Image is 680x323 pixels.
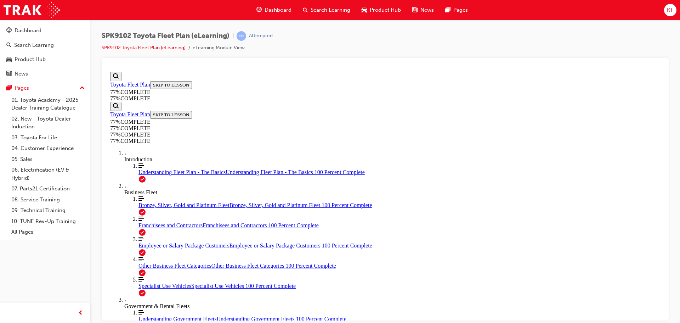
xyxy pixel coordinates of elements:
a: Employee or Salary Package Customers 100 Percent Complete [31,167,553,180]
a: Understanding Fleet Plan - The Basics 100 Percent Complete [31,94,553,106]
span: pages-icon [6,85,12,91]
div: Product Hub [15,55,46,63]
div: Toggle Government & Rental Fleets Section [17,228,553,240]
div: Introduction [17,87,553,94]
div: News [15,70,28,78]
div: Course Section for Business Fleet , with 5 Lessons [17,127,553,228]
span: Franchisees and Contractors 100 Percent Complete [95,153,211,159]
a: Specialist Use Vehicles 100 Percent Complete [31,207,553,220]
a: 06. Electrification (EV & Hybrid) [8,165,87,183]
div: 77 % COMPLETE [3,20,553,26]
span: Employee or Salary Package Customers 100 Percent Complete [122,173,265,179]
span: car-icon [6,56,12,63]
section: Course Information [3,3,553,33]
a: news-iconNews [407,3,440,17]
span: search-icon [6,42,11,49]
button: KT [664,4,676,16]
li: eLearning Module View [193,44,245,52]
span: Dashboard [265,6,291,14]
a: 05. Sales [8,154,87,165]
a: Search Learning [3,39,87,52]
span: Product Hub [370,6,401,14]
span: | [232,32,234,40]
button: Show Search Bar [3,3,14,12]
span: prev-icon [78,309,83,318]
div: Dashboard [15,27,41,35]
a: Toyota Fleet Plan [3,12,43,18]
a: 03. Toyota For Life [8,132,87,143]
a: Franchisees and Contractors 100 Percent Complete [31,147,553,160]
div: 77 % COMPLETE [3,56,97,62]
a: Product Hub [3,53,87,66]
button: SKIP TO LESSON [43,42,85,50]
span: pages-icon [445,6,450,15]
span: Understanding Government Fleets [31,247,109,253]
div: Attempted [249,33,273,39]
span: up-icon [80,84,85,93]
div: Course Section for Introduction, with 1 Lessons [17,94,553,114]
span: news-icon [6,71,12,77]
span: Specialist Use Vehicles 100 Percent Complete [84,214,188,220]
div: 77 % COMPLETE [3,62,553,69]
span: news-icon [412,6,418,15]
span: Understanding Fleet Plan - The Basics [31,100,118,106]
span: Bronze, Silver, Gold and Platinum Fleet 100 Percent Complete [122,133,265,139]
span: Other Business Fleet Categories 100 Percent Complete [104,194,229,200]
span: learningRecordVerb_ATTEMPT-icon [237,31,246,41]
div: Search Learning [14,41,54,49]
button: Pages [3,82,87,95]
a: Bronze, Silver, Gold and Platinum Fleet 100 Percent Complete [31,127,553,139]
a: Dashboard [3,24,87,37]
a: SPK9102 Toyota Fleet Plan (eLearning) [102,45,186,51]
a: pages-iconPages [440,3,474,17]
img: Trak [4,2,60,18]
div: 77 % COMPLETE [3,69,553,75]
a: 10. TUNE Rev-Up Training [8,216,87,227]
span: car-icon [362,6,367,15]
a: 02. New - Toyota Dealer Induction [8,113,87,132]
a: News [3,67,87,80]
a: Other Business Fleet Categories 100 Percent Complete [31,187,553,200]
a: 07. Parts21 Certification [8,183,87,194]
a: 08. Service Training [8,194,87,205]
div: Pages [15,84,29,92]
span: Franchisees and Contractors [31,153,95,159]
a: Toyota Fleet Plan [3,42,43,48]
span: Understanding Government Fleets 100 Percent Complete [109,247,239,253]
div: Course Section for Government & Rental Fleets, with 2 Lessons [17,240,553,281]
span: guage-icon [6,28,12,34]
div: Government & Rental Fleets [17,234,553,240]
span: Employee or Salary Package Customers [31,173,122,179]
span: News [420,6,434,14]
span: SPK9102 Toyota Fleet Plan (eLearning) [102,32,229,40]
a: Understanding Government Fleets 100 Percent Complete [31,240,553,253]
button: SKIP TO LESSON [43,12,85,20]
span: Search Learning [311,6,350,14]
a: 04. Customer Experience [8,143,87,154]
a: car-iconProduct Hub [356,3,407,17]
div: 77 % COMPLETE [3,26,553,33]
div: Business Fleet [17,120,553,127]
a: 09. Technical Training [8,205,87,216]
div: Toggle Introduction Section [17,81,553,94]
span: Specialist Use Vehicles [31,214,84,220]
span: Other Business Fleet Categories [31,194,104,200]
a: All Pages [8,227,87,238]
div: Toggle Business Fleet Section [17,114,553,127]
span: Understanding Fleet Plan - The Basics 100 Percent Complete [118,100,257,106]
span: search-icon [303,6,308,15]
a: guage-iconDashboard [251,3,297,17]
span: Pages [453,6,468,14]
a: search-iconSearch Learning [297,3,356,17]
button: Show Search Bar [3,33,14,42]
button: DashboardSearch LearningProduct HubNews [3,23,87,82]
section: Course Information [3,33,97,62]
span: KT [667,6,673,14]
span: guage-icon [256,6,262,15]
span: Bronze, Silver, Gold and Platinum Fleet [31,133,122,139]
a: 01. Toyota Academy - 2025 Dealer Training Catalogue [8,95,87,113]
div: 77 % COMPLETE [3,50,97,56]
